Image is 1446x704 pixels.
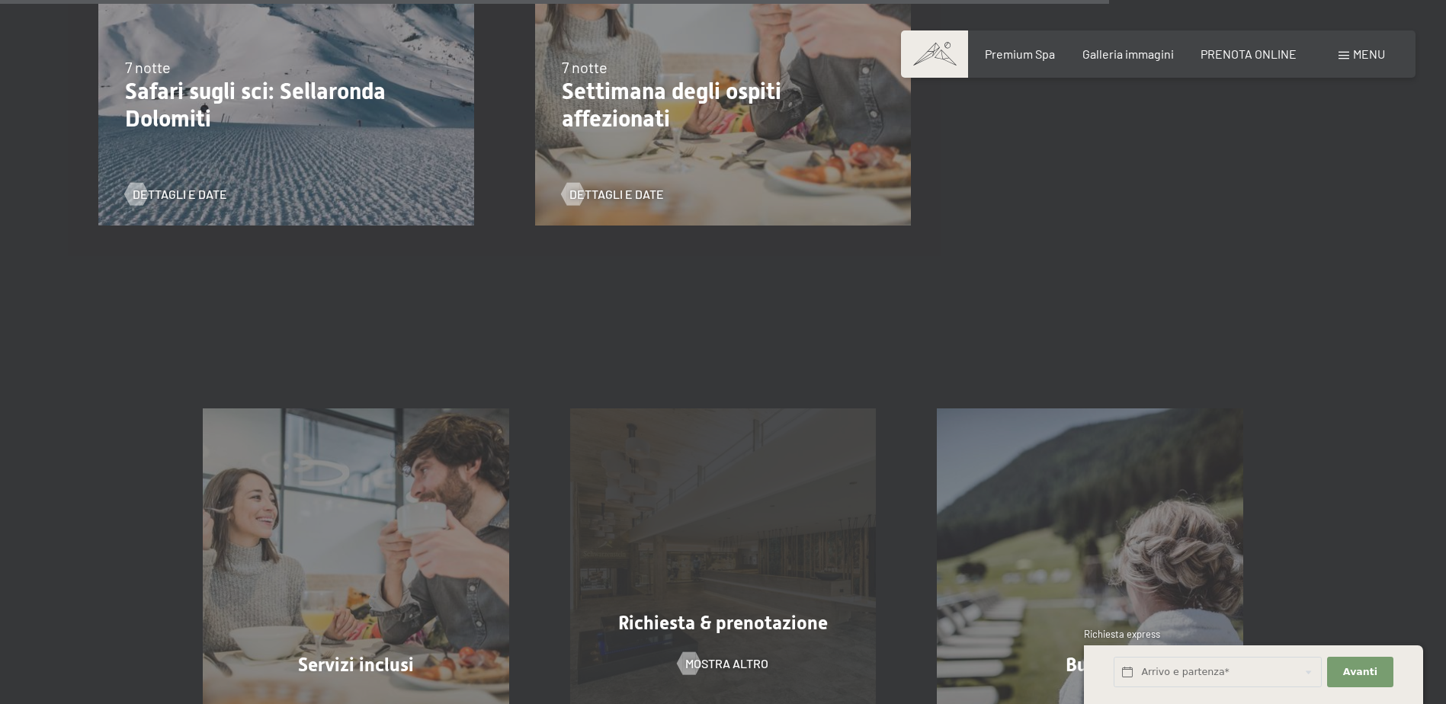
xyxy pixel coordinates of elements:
[562,186,664,203] a: Dettagli e Date
[618,612,828,634] span: Richiesta & prenotazione
[125,78,447,133] p: Safari sugli sci: Sellaronda Dolomiti
[1353,46,1385,61] span: Menu
[1201,46,1297,61] a: PRENOTA ONLINE
[125,186,227,203] a: Dettagli e Date
[1327,657,1393,688] button: Avanti
[562,58,608,76] span: 7 notte
[133,186,227,203] span: Dettagli e Date
[298,654,414,676] span: Servizi inclusi
[562,78,884,133] p: Settimana degli ospiti affezionati
[985,46,1055,61] a: Premium Spa
[1066,654,1114,676] span: Buoni
[569,186,664,203] span: Dettagli e Date
[1084,628,1160,640] span: Richiesta express
[1343,665,1377,679] span: Avanti
[685,655,768,672] span: mostra altro
[1082,46,1174,61] a: Galleria immagini
[125,58,171,76] span: 7 notte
